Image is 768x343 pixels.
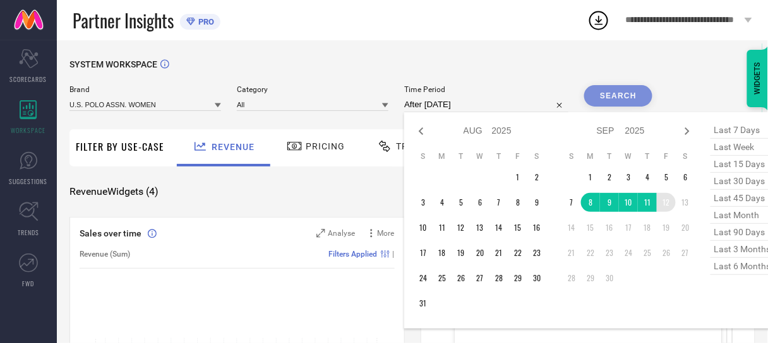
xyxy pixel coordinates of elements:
[489,218,508,237] td: Thu Aug 14 2025
[452,269,471,288] td: Tue Aug 26 2025
[433,218,452,237] td: Mon Aug 11 2025
[508,151,527,161] th: Friday
[657,151,676,161] th: Friday
[489,243,508,262] td: Thu Aug 21 2025
[508,269,527,288] td: Fri Aug 29 2025
[393,250,395,259] span: |
[562,269,581,288] td: Sun Sep 28 2025
[10,74,47,84] span: SCORECARDS
[489,269,508,288] td: Thu Aug 28 2025
[600,193,619,212] td: Tue Sep 09 2025
[9,177,48,186] span: SUGGESTIONS
[527,193,546,212] td: Sat Aug 09 2025
[18,228,39,237] span: TRENDS
[508,218,527,237] td: Fri Aug 15 2025
[80,250,130,259] span: Revenue (Sum)
[471,218,489,237] td: Wed Aug 13 2025
[619,151,638,161] th: Wednesday
[562,218,581,237] td: Sun Sep 14 2025
[600,151,619,161] th: Tuesday
[638,193,657,212] td: Thu Sep 11 2025
[638,243,657,262] td: Thu Sep 25 2025
[471,243,489,262] td: Wed Aug 20 2025
[600,218,619,237] td: Tue Sep 16 2025
[581,193,600,212] td: Mon Sep 08 2025
[378,229,395,238] span: More
[527,243,546,262] td: Sat Aug 23 2025
[212,142,255,152] span: Revenue
[329,250,378,259] span: Filters Applied
[414,193,433,212] td: Sun Aug 03 2025
[508,193,527,212] td: Fri Aug 08 2025
[581,168,600,187] td: Mon Sep 01 2025
[562,193,581,212] td: Sun Sep 07 2025
[581,269,600,288] td: Mon Sep 29 2025
[69,59,157,69] span: SYSTEM WORKSPACE
[433,269,452,288] td: Mon Aug 25 2025
[328,229,356,238] span: Analyse
[471,151,489,161] th: Wednesday
[581,218,600,237] td: Mon Sep 15 2025
[527,269,546,288] td: Sat Aug 30 2025
[587,9,610,32] div: Open download list
[680,124,695,139] div: Next month
[404,97,568,112] input: Select time period
[452,193,471,212] td: Tue Aug 05 2025
[657,243,676,262] td: Fri Sep 26 2025
[11,125,46,135] span: WORKSPACE
[69,85,221,94] span: Brand
[471,269,489,288] td: Wed Aug 27 2025
[676,193,695,212] td: Sat Sep 13 2025
[76,139,164,154] span: Filter By Use-Case
[581,243,600,262] td: Mon Sep 22 2025
[508,243,527,262] td: Fri Aug 22 2025
[600,168,619,187] td: Tue Sep 02 2025
[638,151,657,161] th: Thursday
[657,193,676,212] td: Fri Sep 12 2025
[80,228,141,238] span: Sales over time
[489,151,508,161] th: Thursday
[600,243,619,262] td: Tue Sep 23 2025
[396,141,435,151] span: Traffic
[69,185,159,198] span: Revenue Widgets ( 4 )
[414,294,433,313] td: Sun Aug 31 2025
[195,17,214,26] span: PRO
[619,193,638,212] td: Wed Sep 10 2025
[414,269,433,288] td: Sun Aug 24 2025
[316,229,325,238] svg: Zoom
[404,85,568,94] span: Time Period
[414,218,433,237] td: Sun Aug 10 2025
[433,193,452,212] td: Mon Aug 04 2025
[471,193,489,212] td: Wed Aug 06 2025
[562,151,581,161] th: Sunday
[306,141,345,151] span: Pricing
[676,218,695,237] td: Sat Sep 20 2025
[638,168,657,187] td: Thu Sep 04 2025
[676,243,695,262] td: Sat Sep 27 2025
[619,218,638,237] td: Wed Sep 17 2025
[23,279,35,288] span: FWD
[676,168,695,187] td: Sat Sep 06 2025
[657,218,676,237] td: Fri Sep 19 2025
[433,243,452,262] td: Mon Aug 18 2025
[527,151,546,161] th: Saturday
[619,168,638,187] td: Wed Sep 03 2025
[657,168,676,187] td: Fri Sep 05 2025
[676,151,695,161] th: Saturday
[452,218,471,237] td: Tue Aug 12 2025
[237,85,388,94] span: Category
[433,151,452,161] th: Monday
[527,218,546,237] td: Sat Aug 16 2025
[562,243,581,262] td: Sun Sep 21 2025
[452,151,471,161] th: Tuesday
[414,124,429,139] div: Previous month
[638,218,657,237] td: Thu Sep 18 2025
[600,269,619,288] td: Tue Sep 30 2025
[619,243,638,262] td: Wed Sep 24 2025
[581,151,600,161] th: Monday
[414,151,433,161] th: Sunday
[452,243,471,262] td: Tue Aug 19 2025
[508,168,527,187] td: Fri Aug 01 2025
[489,193,508,212] td: Thu Aug 07 2025
[527,168,546,187] td: Sat Aug 02 2025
